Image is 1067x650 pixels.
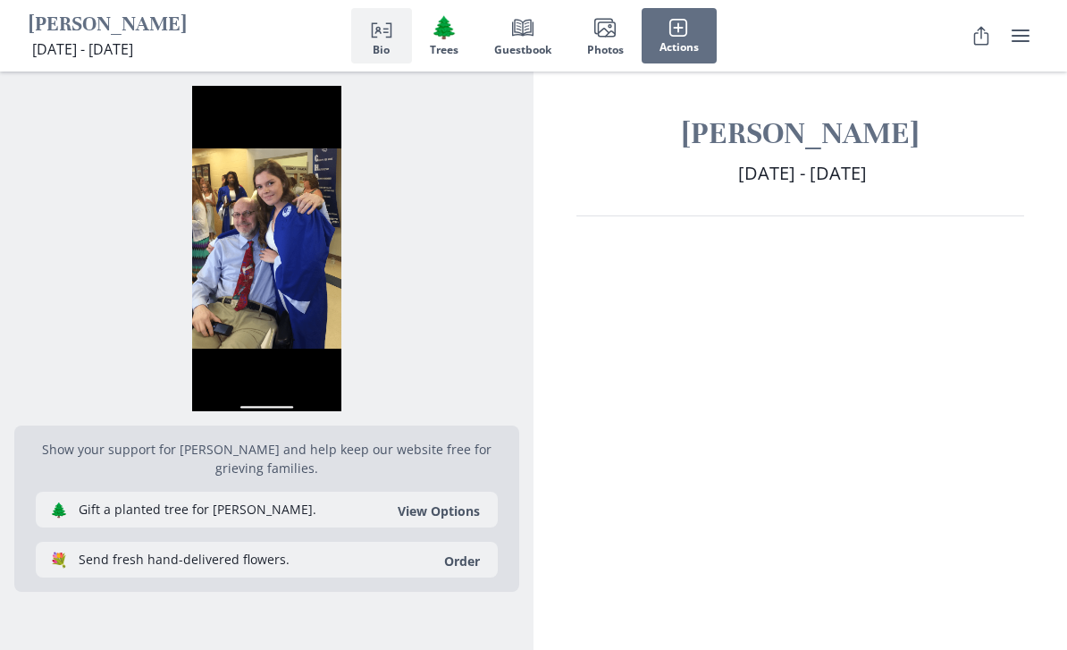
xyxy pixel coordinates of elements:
[1003,18,1038,54] button: user menu
[373,44,390,56] span: Bio
[433,553,491,570] a: Order
[587,44,624,56] span: Photos
[14,72,519,411] div: Open photos full screen
[430,44,458,56] span: Trees
[412,8,476,63] button: Trees
[476,8,569,63] button: Guestbook
[738,161,867,185] span: [DATE] - [DATE]
[576,114,1024,153] h1: [PERSON_NAME]
[29,12,187,39] h1: [PERSON_NAME]
[351,8,412,63] button: Bio
[387,502,491,519] button: View Options
[660,41,699,54] span: Actions
[431,14,458,40] span: Tree
[642,8,717,63] button: Actions
[14,86,519,411] img: Photo of Dennis
[963,18,999,54] button: Share Obituary
[36,440,498,477] p: Show your support for [PERSON_NAME] and help keep our website free for grieving families.
[569,8,642,63] button: Photos
[494,44,551,56] span: Guestbook
[32,39,133,59] span: [DATE] - [DATE]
